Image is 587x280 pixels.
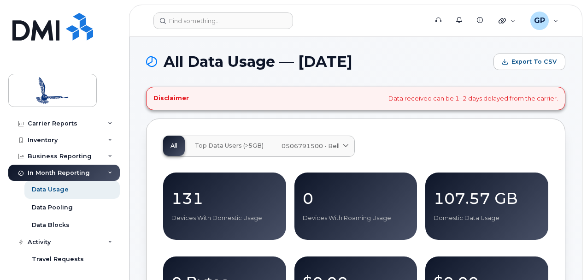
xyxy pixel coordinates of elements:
p: Devices With Domestic Usage [171,214,278,222]
p: 0 [303,190,409,207]
span: Top Data Users (>5GB) [195,142,264,149]
a: 0506791500 - Bell [274,136,354,156]
div: Data received can be 1–2 days delayed from the carrier. [146,87,565,110]
button: Export to CSV [493,54,565,70]
span: 0506791500 - Bell [282,142,340,150]
p: 131 [171,190,278,207]
span: All Data Usage — [DATE] [164,55,352,69]
p: 107.57 GB [434,190,540,207]
h4: Disclaimer [153,95,189,102]
iframe: Messenger Launcher [547,240,580,273]
span: Export to CSV [511,58,557,66]
p: Devices With Roaming Usage [303,214,409,222]
p: Domestic Data Usage [434,214,540,222]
